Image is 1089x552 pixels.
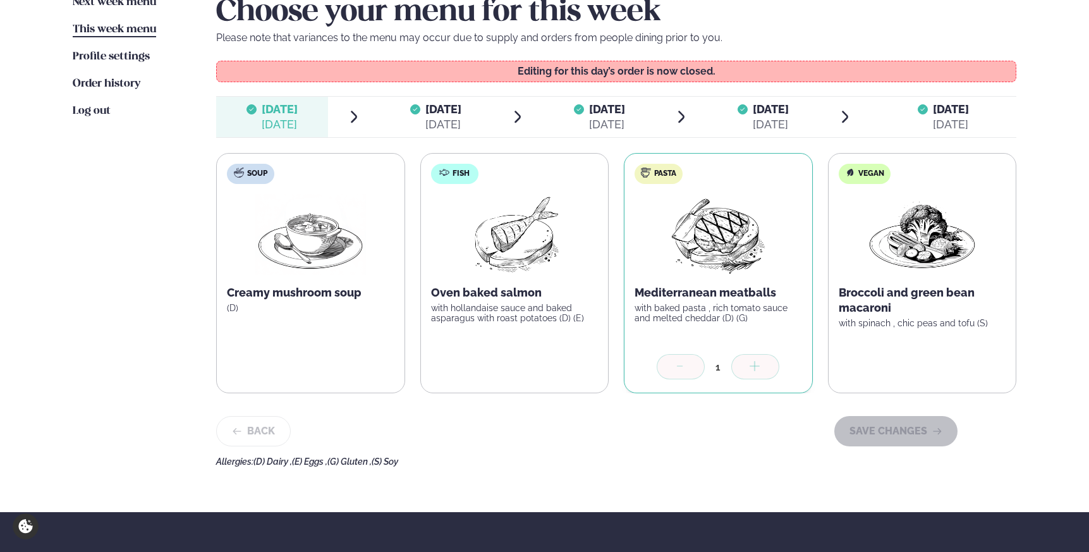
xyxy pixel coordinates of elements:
[839,318,1006,328] p: with spinach , chic peas and tofu (S)
[654,169,676,179] span: Pasta
[247,169,267,179] span: Soup
[262,102,298,117] span: [DATE]
[458,194,570,275] img: Fish.png
[73,49,150,64] a: Profile settings
[453,169,470,179] span: Fish
[253,457,292,467] span: (D) Dairy ,
[229,66,1004,77] p: Editing for this day’s order is now closed.
[227,303,394,313] p: (D)
[216,416,291,446] button: Back
[834,416,958,446] button: SAVE CHANGES
[662,194,774,275] img: Beef-Meat.png
[705,360,731,374] div: 1
[431,285,599,300] p: Oven baked salmon
[635,285,802,300] p: Mediterranean meatballs
[933,117,969,132] div: [DATE]
[439,168,449,178] img: fish.svg
[327,457,372,467] span: (G) Gluten ,
[867,194,978,275] img: Vegan.png
[73,51,150,62] span: Profile settings
[73,106,111,116] span: Log out
[216,457,1016,467] div: Allergies:
[255,194,366,275] img: Soup.png
[216,30,1016,46] p: Please note that variances to the menu may occur due to supply and orders from people dining prio...
[431,303,599,323] p: with hollandaise sauce and baked asparagus with roast potatoes (D) (E)
[845,168,855,178] img: Vegan.svg
[262,117,298,132] div: [DATE]
[425,102,461,116] span: [DATE]
[753,102,789,116] span: [DATE]
[933,102,969,116] span: [DATE]
[234,168,244,178] img: soup.svg
[73,22,156,37] a: This week menu
[425,117,461,132] div: [DATE]
[589,102,625,116] span: [DATE]
[73,78,140,89] span: Order history
[753,117,789,132] div: [DATE]
[589,117,625,132] div: [DATE]
[372,457,398,467] span: (S) Soy
[858,169,884,179] span: Vegan
[73,77,140,92] a: Order history
[292,457,327,467] span: (E) Eggs ,
[13,513,39,539] a: Cookie settings
[635,303,802,323] p: with baked pasta , rich tomato sauce and melted cheddar (D) (G)
[73,24,156,35] span: This week menu
[73,104,111,119] a: Log out
[227,285,394,300] p: Creamy mushroom soup
[641,168,651,178] img: pasta.svg
[839,285,1006,316] p: Broccoli and green bean macaroni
